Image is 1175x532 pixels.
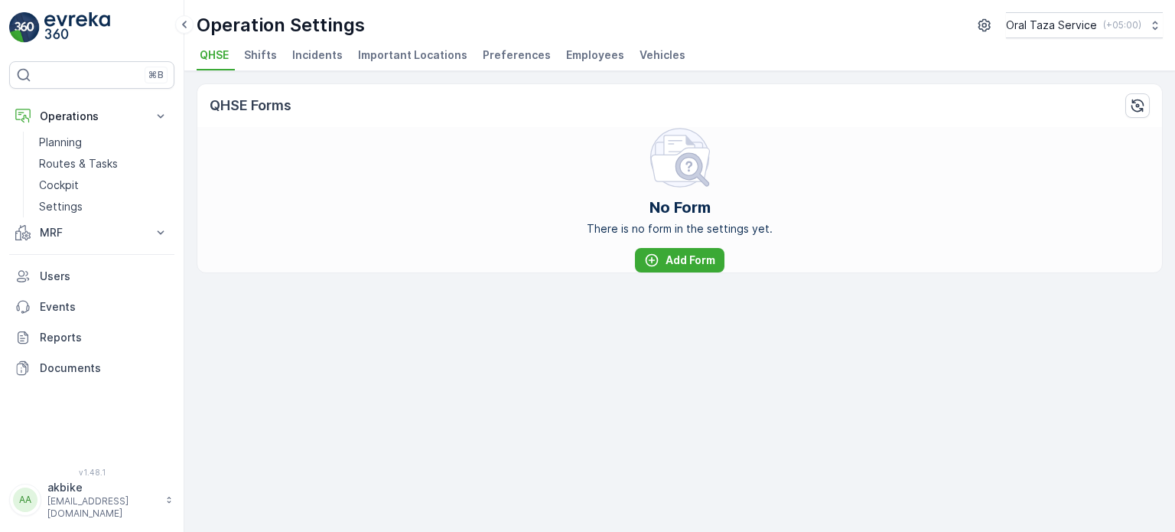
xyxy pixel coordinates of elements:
[40,330,168,345] p: Reports
[33,153,174,175] a: Routes & Tasks
[1006,12,1163,38] button: Oral Taza Service(+05:00)
[666,253,715,268] p: Add Form
[200,47,229,63] span: QHSE
[9,12,40,43] img: logo
[587,221,773,237] p: There is no form in the settings yet.
[33,196,174,217] a: Settings
[40,269,168,284] p: Users
[9,322,174,353] a: Reports
[47,480,158,495] p: akbike
[47,495,158,520] p: [EMAIL_ADDRESS][DOMAIN_NAME]
[483,47,551,63] span: Preferences
[40,225,144,240] p: MRF
[39,135,82,150] p: Planning
[9,217,174,248] button: MRF
[44,12,110,43] img: logo_light-DOdMpM7g.png
[40,361,168,376] p: Documents
[1103,19,1141,31] p: ( +05:00 )
[9,261,174,292] a: Users
[640,47,685,63] span: Vehicles
[210,95,291,116] p: QHSE Forms
[39,178,79,193] p: Cockpit
[635,248,724,273] button: Add Form
[40,299,168,315] p: Events
[39,199,83,214] p: Settings
[13,488,37,512] div: AA
[649,127,711,188] img: svg%3e
[649,196,711,219] h2: No Form
[39,156,118,171] p: Routes & Tasks
[197,13,365,38] p: Operation Settings
[566,47,624,63] span: Employees
[358,47,467,63] span: Important Locations
[148,69,164,81] p: ⌘B
[33,132,174,153] a: Planning
[9,480,174,520] button: AAakbike[EMAIL_ADDRESS][DOMAIN_NAME]
[292,47,343,63] span: Incidents
[9,292,174,322] a: Events
[9,468,174,477] span: v 1.48.1
[244,47,277,63] span: Shifts
[40,109,144,124] p: Operations
[1006,18,1097,33] p: Oral Taza Service
[33,175,174,196] a: Cockpit
[9,353,174,383] a: Documents
[9,101,174,132] button: Operations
